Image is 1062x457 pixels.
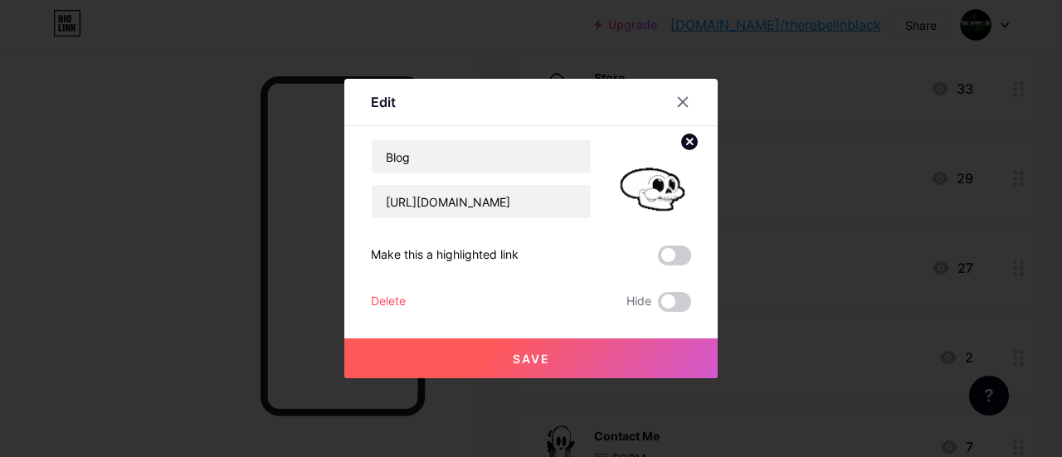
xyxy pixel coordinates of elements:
[611,139,691,219] img: link_thumbnail
[513,352,550,366] span: Save
[344,338,718,378] button: Save
[372,140,591,173] input: Title
[372,185,591,218] input: URL
[626,292,651,312] span: Hide
[371,246,519,265] div: Make this a highlighted link
[371,92,396,112] div: Edit
[371,292,406,312] div: Delete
